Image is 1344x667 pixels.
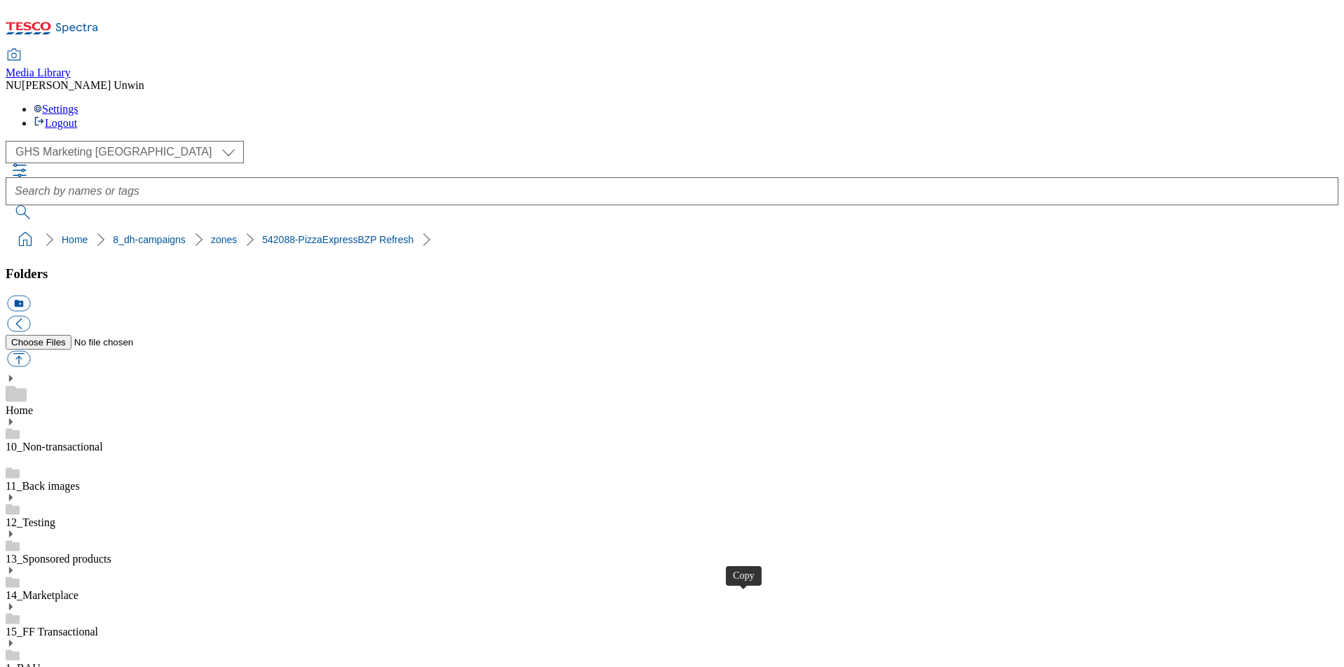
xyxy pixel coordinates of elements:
a: Home [6,404,33,416]
a: 13_Sponsored products [6,553,111,565]
input: Search by names or tags [6,177,1338,205]
a: Settings [34,103,78,115]
a: 10_Non-transactional [6,441,103,453]
a: zones [211,234,237,245]
span: Media Library [6,67,71,78]
span: NU [6,79,22,91]
a: Media Library [6,50,71,79]
a: 542088-PizzaExpressBZP Refresh [262,234,413,245]
a: Home [62,234,88,245]
a: home [14,228,36,251]
a: Logout [34,117,77,129]
h3: Folders [6,266,1338,282]
a: 15_FF Transactional [6,626,98,638]
a: 8_dh-campaigns [113,234,186,245]
a: 12_Testing [6,516,55,528]
a: 11_Back images [6,480,80,492]
nav: breadcrumb [6,226,1338,253]
span: [PERSON_NAME] Unwin [22,79,144,91]
a: 14_Marketplace [6,589,78,601]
